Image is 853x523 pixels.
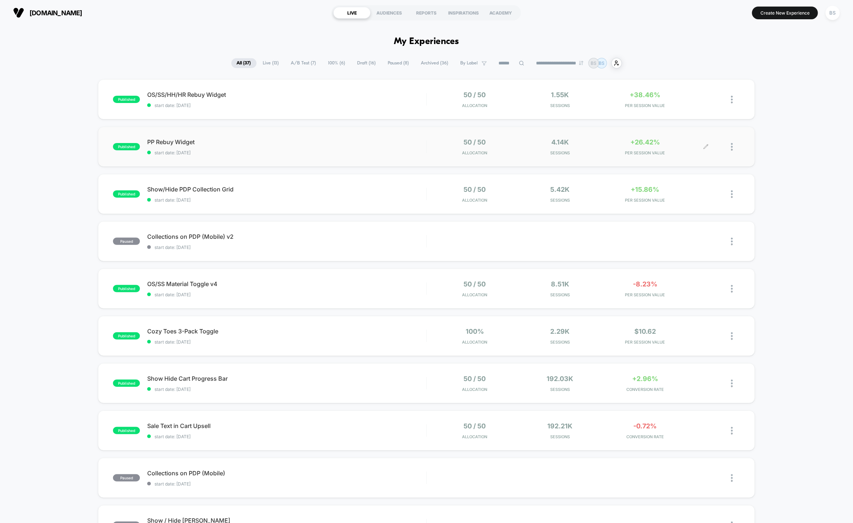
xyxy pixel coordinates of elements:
[13,7,24,18] img: Visually logo
[286,58,322,68] span: A/B Test ( 7 )
[464,91,486,99] span: 50 / 50
[323,58,351,68] span: 100% ( 6 )
[333,7,371,19] div: LIVE
[579,61,583,65] img: end
[482,7,519,19] div: ACADEMY
[519,292,601,297] span: Sessions
[147,469,426,477] span: Collections on PDP (Mobile)
[519,387,601,392] span: Sessions
[352,58,381,68] span: Draft ( 16 )
[630,138,660,146] span: +26.42%
[11,7,85,19] button: [DOMAIN_NAME]
[113,474,140,482] span: paused
[599,60,604,66] p: BS
[147,328,426,335] span: Cozy Toes 3-Pack Toggle
[113,427,140,434] span: published
[147,339,426,345] span: start date: [DATE]
[519,150,601,155] span: Sessions
[631,186,660,193] span: +15.86%
[604,387,686,392] span: CONVERSION RATE
[632,375,658,383] span: +2.96%
[371,7,408,19] div: AUDIENCES
[550,186,570,193] span: 5.42k
[231,58,257,68] span: All ( 37 )
[147,375,426,382] span: Show Hide Cart Progress Bar
[30,9,82,17] span: [DOMAIN_NAME]
[634,328,656,335] span: $10.62
[462,340,488,345] span: Allocation
[462,103,488,108] span: Allocation
[113,285,140,292] span: published
[550,328,570,335] span: 2.29k
[408,7,445,19] div: REPORTS
[551,91,569,99] span: 1.55k
[547,375,573,383] span: 192.03k
[445,7,482,19] div: INSPIRATIONS
[604,434,686,439] span: CONVERSION RATE
[731,474,733,482] img: close
[634,422,657,430] span: -0.72%
[147,103,426,108] span: start date: [DATE]
[462,387,488,392] span: Allocation
[604,103,686,108] span: PER SESSION VALUE
[147,292,426,297] span: start date: [DATE]
[591,60,596,66] p: BS
[731,427,733,435] img: close
[461,60,478,66] span: By Label
[731,190,733,198] img: close
[462,292,488,297] span: Allocation
[633,280,657,288] span: -8.23%
[547,422,572,430] span: 192.21k
[113,143,140,150] span: published
[147,245,426,250] span: start date: [DATE]
[147,138,426,146] span: PP Rebuy Widget
[113,380,140,387] span: published
[519,103,601,108] span: Sessions
[462,198,488,203] span: Allocation
[147,422,426,429] span: Sale Text in Cart Upsell
[416,58,454,68] span: Archived ( 36 )
[731,238,733,245] img: close
[147,481,426,487] span: start date: [DATE]
[823,5,842,20] button: BS
[113,332,140,340] span: published
[464,138,486,146] span: 50 / 50
[604,150,686,155] span: PER SESSION VALUE
[147,186,426,193] span: Show/Hide PDP Collection Grid
[826,6,840,20] div: BS
[147,91,426,98] span: OS/SS/HH/HR Rebuy Widget
[551,280,569,288] span: 8.51k
[519,340,601,345] span: Sessions
[462,150,488,155] span: Allocation
[604,292,686,297] span: PER SESSION VALUE
[113,238,140,245] span: paused
[731,380,733,387] img: close
[113,96,140,103] span: published
[147,150,426,155] span: start date: [DATE]
[519,198,601,203] span: Sessions
[604,340,686,345] span: PER SESSION VALUE
[731,96,733,103] img: close
[147,233,426,240] span: Collections on PDP (Mobile) v2
[462,434,488,439] span: Allocation
[519,434,601,439] span: Sessions
[464,280,486,288] span: 50 / 50
[258,58,285,68] span: Live ( 13 )
[394,36,459,47] h1: My Experiences
[752,7,818,19] button: Create New Experience
[147,434,426,439] span: start date: [DATE]
[604,198,686,203] span: PER SESSION VALUE
[147,280,426,288] span: OS/SS Material Toggle v4
[113,190,140,198] span: published
[147,387,426,392] span: start date: [DATE]
[630,91,661,99] span: +38.46%
[551,138,569,146] span: 4.14k
[464,375,486,383] span: 50 / 50
[383,58,415,68] span: Paused ( 8 )
[466,328,484,335] span: 100%
[731,143,733,151] img: close
[731,332,733,340] img: close
[464,186,486,193] span: 50 / 50
[464,422,486,430] span: 50 / 50
[731,285,733,293] img: close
